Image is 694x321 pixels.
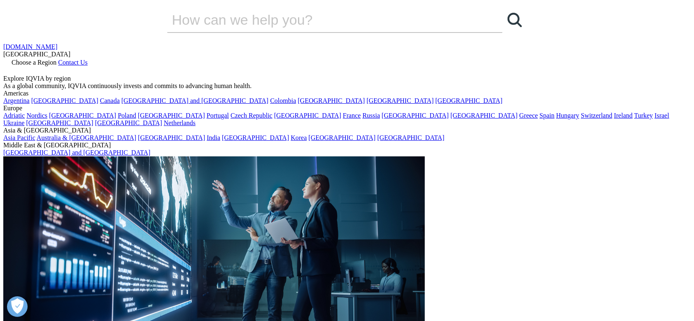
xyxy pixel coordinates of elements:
div: Explore IQVIA by region [3,75,691,82]
div: Asia & [GEOGRAPHIC_DATA] [3,127,691,134]
a: Portugal [207,112,229,119]
a: [GEOGRAPHIC_DATA] [298,97,365,104]
a: Russia [363,112,380,119]
div: [GEOGRAPHIC_DATA] [3,51,691,58]
a: Asia Pacific [3,134,35,141]
a: [GEOGRAPHIC_DATA] [274,112,341,119]
a: Netherlands [164,119,196,126]
span: Choose a Region [12,59,56,66]
a: Adriatic [3,112,25,119]
div: Middle East & [GEOGRAPHIC_DATA] [3,142,691,149]
a: Ireland [614,112,633,119]
a: [GEOGRAPHIC_DATA] [95,119,162,126]
a: Greece [519,112,538,119]
a: [GEOGRAPHIC_DATA] [222,134,289,141]
a: Spain [540,112,554,119]
button: Open Preferences [7,296,28,317]
a: [GEOGRAPHIC_DATA] [308,134,375,141]
a: [GEOGRAPHIC_DATA] [450,112,517,119]
a: [GEOGRAPHIC_DATA] [138,134,205,141]
a: Israel [654,112,669,119]
a: [GEOGRAPHIC_DATA] [367,97,434,104]
a: France [343,112,361,119]
svg: Search [508,13,522,27]
a: Australia & [GEOGRAPHIC_DATA] [37,134,136,141]
a: [GEOGRAPHIC_DATA] [435,97,503,104]
a: [GEOGRAPHIC_DATA] [377,134,445,141]
a: Czech Republic [231,112,272,119]
div: Europe [3,105,691,112]
div: As a global community, IQVIA continuously invests and commits to advancing human health. [3,82,691,90]
a: Turkey [634,112,653,119]
a: Korea [291,134,307,141]
a: [DOMAIN_NAME] [3,43,58,50]
a: [GEOGRAPHIC_DATA] [49,112,116,119]
a: Hungary [556,112,579,119]
a: [GEOGRAPHIC_DATA] and [GEOGRAPHIC_DATA] [3,149,150,156]
div: Americas [3,90,691,97]
a: Canada [100,97,120,104]
a: Poland [118,112,136,119]
a: [GEOGRAPHIC_DATA] [138,112,205,119]
a: [GEOGRAPHIC_DATA] and [GEOGRAPHIC_DATA] [121,97,268,104]
a: [GEOGRAPHIC_DATA] [26,119,93,126]
a: Nordics [26,112,47,119]
a: Ukraine [3,119,25,126]
a: India [207,134,220,141]
a: [GEOGRAPHIC_DATA] [382,112,449,119]
input: Search [167,7,479,32]
a: [GEOGRAPHIC_DATA] [31,97,98,104]
a: Switzerland [581,112,612,119]
a: Search [503,7,527,32]
a: Colombia [270,97,296,104]
a: Contact Us [58,59,88,66]
a: Argentina [3,97,30,104]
